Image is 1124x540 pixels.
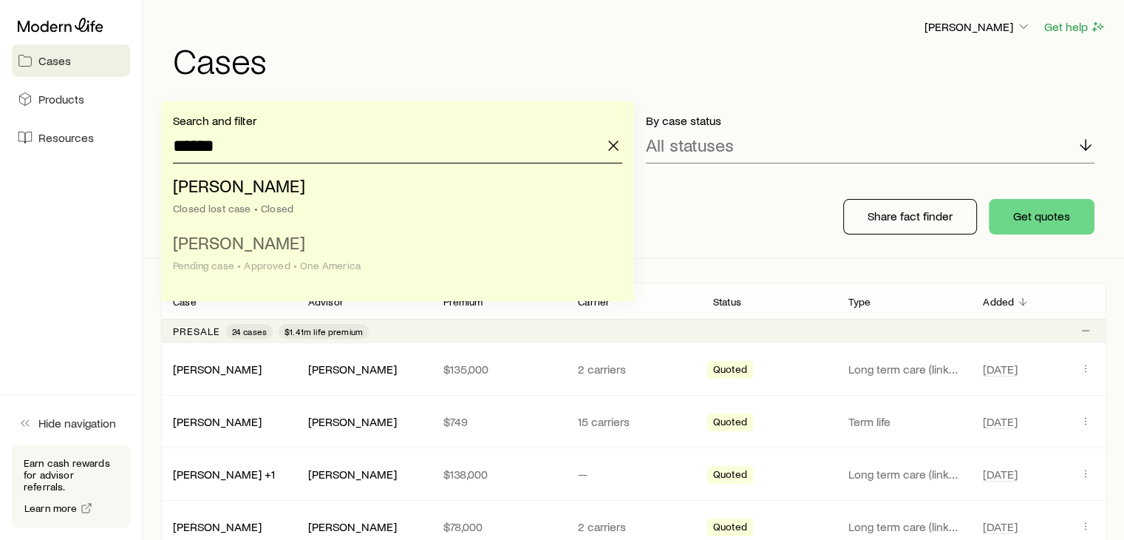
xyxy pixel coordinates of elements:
p: Carrier [578,296,610,308]
a: [PERSON_NAME] [173,414,262,428]
div: Pending case • Approved • One America [173,260,613,271]
span: $1.41m life premium [285,325,363,337]
button: Share fact finder [843,199,977,234]
span: Hide navigation [38,416,116,431]
span: Cases [38,53,71,68]
p: Long term care (linked benefit) [848,519,960,534]
a: Cases [12,44,130,77]
span: Quoted [713,363,747,379]
h1: Cases [173,42,1106,78]
p: 2 carriers [578,519,689,534]
span: Quoted [713,416,747,431]
span: 24 cases [232,325,267,337]
p: Long term care (linked benefit) [848,467,960,482]
div: [PERSON_NAME] [308,519,397,535]
p: Case [173,296,197,308]
div: [PERSON_NAME] [173,362,262,377]
p: $138,000 [443,467,554,482]
span: [DATE] [983,519,1018,534]
div: [PERSON_NAME] [308,414,397,430]
p: Advisor [308,296,344,308]
span: [DATE] [983,467,1018,482]
p: Added [983,296,1014,308]
span: Products [38,92,84,107]
button: Get help [1043,18,1106,36]
a: Resources [12,121,130,154]
p: 2 carriers [578,362,689,377]
a: Products [12,83,130,115]
div: Earn cash rewards for advisor referrals.Learn more [12,445,130,528]
div: Closed lost case • Closed [173,203,613,215]
p: Presale [173,325,220,337]
p: Type [848,296,871,308]
p: Earn cash rewards for advisor referrals. [24,457,118,493]
p: Status [713,296,741,308]
a: [PERSON_NAME] [173,362,262,376]
p: — [578,467,689,482]
span: Quoted [713,468,747,484]
div: [PERSON_NAME] [173,519,262,535]
div: [PERSON_NAME] +1 [173,467,275,482]
a: [PERSON_NAME] [173,519,262,533]
p: Search and filter [173,113,622,128]
button: Get quotes [989,199,1094,234]
div: [PERSON_NAME] [308,362,397,377]
span: Resources [38,130,94,145]
button: [PERSON_NAME] [924,18,1032,36]
li: Snyder, Ken [173,169,613,226]
li: Snyder, Ken [173,226,613,283]
p: Share fact finder [868,209,953,223]
span: Learn more [24,503,78,513]
p: By case status [646,113,1095,128]
p: $78,000 [443,519,554,534]
span: [PERSON_NAME] [173,232,305,253]
p: Term life [848,414,960,429]
p: $749 [443,414,554,429]
p: All statuses [646,135,734,155]
span: [PERSON_NAME] [173,175,305,196]
span: Quoted [713,521,747,536]
p: Long term care (linked benefit) [848,362,960,377]
div: [PERSON_NAME] [308,467,397,482]
p: $135,000 [443,362,554,377]
div: [PERSON_NAME] [173,414,262,430]
span: [DATE] [983,362,1018,377]
button: Hide navigation [12,407,130,439]
p: [PERSON_NAME] [924,19,1031,34]
a: [PERSON_NAME] +1 [173,467,275,481]
span: [DATE] [983,414,1018,429]
p: Premium [443,296,483,308]
p: 15 carriers [578,414,689,429]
